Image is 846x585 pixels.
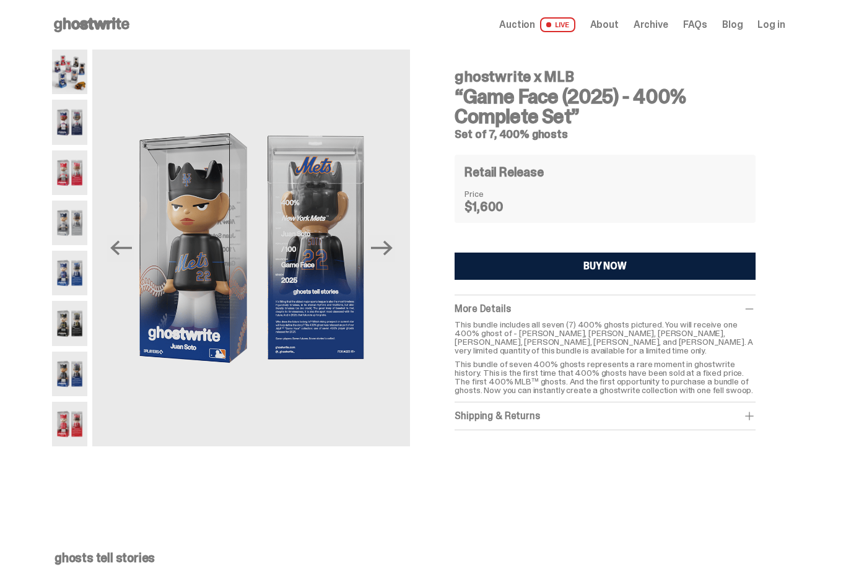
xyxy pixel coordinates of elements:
img: 03-ghostwrite-mlb-game-face-complete-set-bryce-harper.png [52,150,88,195]
a: Archive [634,20,668,30]
button: BUY NOW [455,253,755,280]
a: About [590,20,619,30]
div: BUY NOW [583,261,627,271]
img: 04-ghostwrite-mlb-game-face-complete-set-aaron-judge.png [52,201,88,245]
img: 06-ghostwrite-mlb-game-face-complete-set-paul-skenes.png [52,301,88,345]
dt: Price [464,189,526,198]
p: ghosts tell stories [55,552,782,564]
dd: $1,600 [464,201,526,213]
img: 08-ghostwrite-mlb-game-face-complete-set-mike-trout.png [52,402,88,446]
p: This bundle includes all seven (7) 400% ghosts pictured. You will receive one 400% ghost of - [PE... [455,320,755,355]
img: 05-ghostwrite-mlb-game-face-complete-set-shohei-ohtani.png [52,251,88,295]
h5: Set of 7, 400% ghosts [455,129,755,140]
h4: Retail Release [464,166,543,178]
img: 02-ghostwrite-mlb-game-face-complete-set-ronald-acuna-jr.png [52,100,88,144]
a: Auction LIVE [499,17,575,32]
h3: “Game Face (2025) - 400% Complete Set” [455,87,755,126]
a: FAQs [683,20,707,30]
img: 07-ghostwrite-mlb-game-face-complete-set-juan-soto.png [92,50,410,446]
a: Log in [757,20,785,30]
img: 07-ghostwrite-mlb-game-face-complete-set-juan-soto.png [52,352,88,396]
a: Blog [722,20,743,30]
button: Next [368,235,395,262]
span: Auction [499,20,535,30]
h4: ghostwrite x MLB [455,69,755,84]
div: Shipping & Returns [455,410,755,422]
span: More Details [455,302,510,315]
span: LIVE [540,17,575,32]
button: Previous [107,235,134,262]
p: This bundle of seven 400% ghosts represents a rare moment in ghostwrite history. This is the firs... [455,360,755,394]
img: 01-ghostwrite-mlb-game-face-complete-set.png [52,50,88,94]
